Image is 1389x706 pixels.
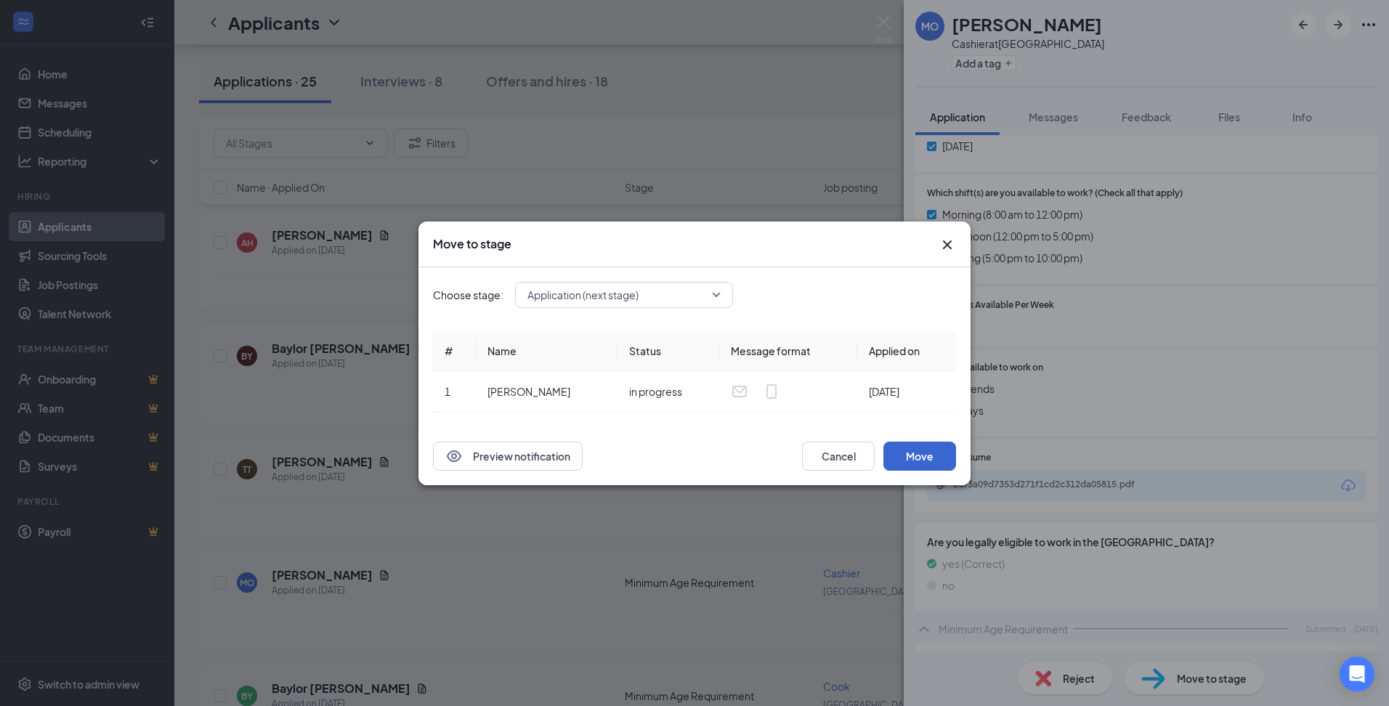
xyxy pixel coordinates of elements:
[445,447,463,465] svg: Eye
[617,371,719,413] td: in progress
[939,236,956,253] button: Close
[1340,657,1374,691] div: Open Intercom Messenger
[763,383,780,400] svg: MobileSms
[802,442,875,471] button: Cancel
[617,331,719,371] th: Status
[731,383,748,400] svg: Email
[433,442,583,471] button: EyePreview notification
[433,287,503,303] span: Choose stage:
[476,371,617,413] td: [PERSON_NAME]
[433,331,476,371] th: #
[857,371,956,413] td: [DATE]
[719,331,857,371] th: Message format
[445,385,450,398] span: 1
[527,284,639,306] span: Application (next stage)
[939,236,956,253] svg: Cross
[883,442,956,471] button: Move
[857,331,956,371] th: Applied on
[433,236,511,252] h3: Move to stage
[476,331,617,371] th: Name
